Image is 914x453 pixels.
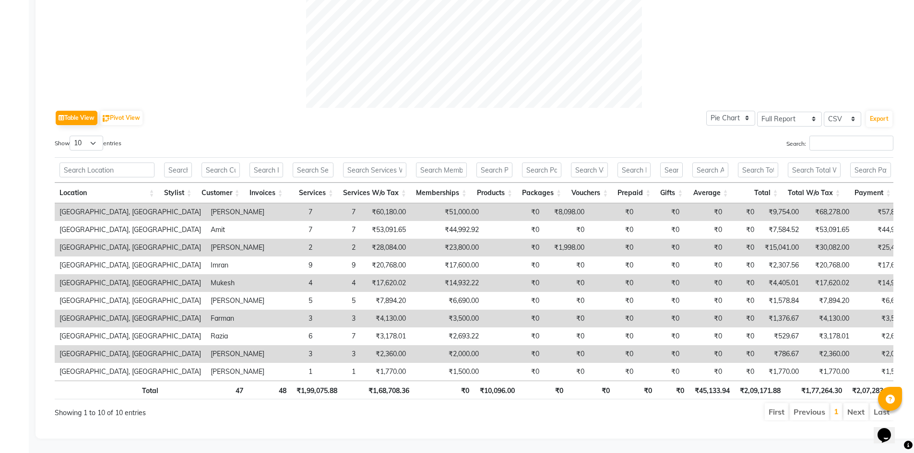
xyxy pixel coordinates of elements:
th: Total [55,381,163,399]
td: [GEOGRAPHIC_DATA], [GEOGRAPHIC_DATA] [55,239,206,256]
td: ₹0 [484,274,544,292]
td: ₹0 [638,327,684,345]
td: ₹0 [589,221,638,239]
input: Search Payment [850,163,891,177]
th: ₹0 [414,381,474,399]
td: 7 [317,221,360,239]
input: Search Packages [522,163,561,177]
td: [GEOGRAPHIC_DATA], [GEOGRAPHIC_DATA] [55,292,206,310]
td: [GEOGRAPHIC_DATA], [GEOGRAPHIC_DATA] [55,310,206,327]
td: ₹44,992.92 [411,221,484,239]
td: Farman [206,310,269,327]
td: ₹2,693.22 [411,327,484,345]
th: ₹1,68,708.36 [342,381,414,399]
th: Payment: activate to sort column ascending [845,183,896,203]
th: ₹2,07,283.88 [847,381,898,399]
td: ₹0 [684,203,727,221]
td: 3 [317,345,360,363]
td: ₹0 [589,274,638,292]
td: ₹0 [727,363,759,381]
td: 7 [317,203,360,221]
td: 7 [317,327,360,345]
td: ₹0 [544,274,589,292]
td: ₹0 [684,256,727,274]
td: ₹0 [589,310,638,327]
input: Search Services W/o Tax [343,163,406,177]
td: [GEOGRAPHIC_DATA], [GEOGRAPHIC_DATA] [55,274,206,292]
td: ₹53,091.65 [360,221,411,239]
td: ₹0 [589,239,638,256]
input: Search Location [59,163,154,177]
td: [GEOGRAPHIC_DATA], [GEOGRAPHIC_DATA] [55,256,206,274]
td: ₹0 [727,239,759,256]
td: ₹0 [638,203,684,221]
td: ₹2,360.00 [360,345,411,363]
td: ₹30,082.00 [804,239,854,256]
td: ₹0 [484,239,544,256]
td: ₹0 [727,292,759,310]
th: Memberships: activate to sort column ascending [411,183,472,203]
th: Vouchers: activate to sort column ascending [566,183,613,203]
td: ₹0 [484,327,544,345]
button: Table View [56,111,97,125]
th: Customer: activate to sort column ascending [197,183,245,203]
th: Stylist: activate to sort column ascending [159,183,197,203]
td: ₹0 [589,327,638,345]
td: [PERSON_NAME] [206,345,269,363]
td: ₹0 [727,327,759,345]
td: ₹0 [484,256,544,274]
td: 2 [269,239,317,256]
td: ₹3,500.00 [411,310,484,327]
td: ₹0 [684,239,727,256]
input: Search Vouchers [571,163,608,177]
td: 3 [317,310,360,327]
td: ₹14,932.22 [411,274,484,292]
td: ₹0 [638,256,684,274]
button: Export [866,111,892,127]
input: Search Total [738,163,778,177]
input: Search Products [476,163,512,177]
th: Packages: activate to sort column ascending [517,183,566,203]
a: 1 [834,407,839,416]
td: ₹0 [544,221,589,239]
td: [GEOGRAPHIC_DATA], [GEOGRAPHIC_DATA] [55,345,206,363]
td: ₹0 [484,363,544,381]
td: ₹0 [589,345,638,363]
td: [GEOGRAPHIC_DATA], [GEOGRAPHIC_DATA] [55,221,206,239]
td: ₹17,600.00 [411,256,484,274]
td: ₹7,894.20 [360,292,411,310]
td: ₹20,768.00 [804,256,854,274]
img: pivot.png [103,115,110,122]
td: ₹2,307.56 [759,256,804,274]
td: ₹0 [638,274,684,292]
div: Showing 1 to 10 of 10 entries [55,402,396,418]
td: 7 [269,203,317,221]
th: Services W/o Tax: activate to sort column ascending [338,183,411,203]
td: ₹9,754.00 [759,203,804,221]
th: ₹0 [615,381,657,399]
td: ₹53,091.65 [804,221,854,239]
td: Amit [206,221,269,239]
input: Search Total W/o Tax [788,163,841,177]
td: ₹0 [684,310,727,327]
input: Search Memberships [416,163,467,177]
td: 6 [269,327,317,345]
td: ₹8,098.00 [544,203,589,221]
td: ₹0 [484,292,544,310]
input: Search Services [293,163,333,177]
td: ₹0 [638,310,684,327]
td: 9 [269,256,317,274]
td: ₹4,405.01 [759,274,804,292]
td: ₹1,998.00 [544,239,589,256]
th: Gifts: activate to sort column ascending [655,183,688,203]
td: ₹0 [638,292,684,310]
td: ₹0 [727,310,759,327]
td: 5 [269,292,317,310]
td: [GEOGRAPHIC_DATA], [GEOGRAPHIC_DATA] [55,203,206,221]
th: Location: activate to sort column ascending [55,183,159,203]
th: ₹1,77,264.30 [785,381,847,399]
th: Services: activate to sort column ascending [288,183,338,203]
iframe: chat widget [874,415,904,443]
th: ₹1,99,075.88 [291,381,342,399]
td: ₹3,178.01 [804,327,854,345]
